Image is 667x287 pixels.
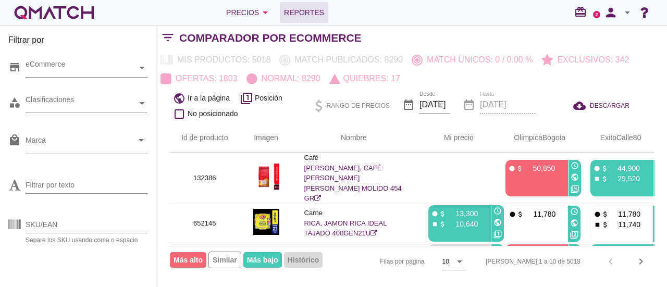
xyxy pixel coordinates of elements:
i: check_box_outline_blank [173,108,186,120]
i: store [8,61,21,73]
p: Café [304,153,404,163]
div: Separe los SKU usando coma o espacio [26,237,147,243]
p: Quiebres: 17 [339,72,400,85]
img: 132386_589.jpg [253,164,279,190]
i: access_time [571,161,579,170]
span: Similar [208,252,241,268]
p: 10,640 [447,219,478,229]
i: arrow_drop_down [135,134,147,146]
p: 132386 [181,173,228,183]
input: Desde [419,96,450,113]
i: fiber_manual_record [509,210,516,218]
i: date_range [402,98,415,111]
i: arrow_drop_down [621,6,634,19]
a: [PERSON_NAME], CAFÉ [PERSON_NAME] [PERSON_NAME] MOLIDO 454 GR [304,164,402,203]
i: stop [431,220,439,228]
a: 2 [593,11,600,18]
th: Mi precio: Not sorted. Activate to sort ascending. [416,123,493,153]
i: filter_4 [571,185,579,193]
a: Reportes [280,2,328,23]
i: attach_money [516,165,524,172]
i: attach_money [439,220,447,228]
p: 652145 [181,218,228,229]
i: person [600,5,621,20]
p: 44,900 [609,163,640,173]
p: Exclusivos: 342 [553,54,629,66]
p: Normal: 8290 [257,72,320,85]
button: DESCARGAR [565,96,638,115]
p: 11,780 [609,209,640,219]
button: Exclusivos: 342 [537,51,634,69]
h2: Comparador por eCommerce [179,30,362,46]
span: Más bajo [243,252,282,268]
h3: Filtrar por [8,34,147,51]
th: Imagen: Not sorted. [241,123,292,153]
i: attach_money [439,210,447,218]
p: 50,850 [524,163,555,173]
img: 652145_589.jpg [253,209,279,235]
i: access_time [570,207,578,216]
i: filter_1 [493,230,502,239]
button: Ofertas: 1803 [156,69,242,88]
i: category [8,96,21,109]
p: 29,520 [609,173,640,184]
i: fiber_manual_record [508,165,516,172]
div: 10 [442,257,449,266]
button: Quiebres: 17 [325,69,404,88]
th: ExitoCalle80: Not sorted. Activate to sort ascending. [578,123,655,153]
p: 11,740 [609,219,640,230]
i: access_time [493,207,502,215]
a: RICA, JAMON RICA IDEAL TAJADO 400GEN21U [304,219,387,238]
div: Filas por página [276,246,466,277]
i: arrow_drop_down [259,6,271,19]
i: fiber_manual_record [594,210,601,218]
i: public [493,218,502,227]
p: 13,300 [447,208,478,219]
i: public [570,219,578,227]
div: Precios [226,6,271,19]
span: Posición [255,93,282,104]
i: fiber_manual_record [593,165,601,172]
i: public [173,92,186,105]
button: Match únicos: 0 / 0.00 % [407,51,537,69]
i: fiber_manual_record [431,210,439,218]
i: filter_1 [240,92,253,105]
button: Precios [218,2,280,23]
i: stop [594,221,601,229]
a: white-qmatch-logo [13,2,96,23]
button: Next page [632,252,650,271]
p: Ofertas: 1803 [171,72,238,85]
p: Match únicos: 0 / 0.00 % [423,54,533,66]
p: 11,780 [524,209,555,219]
i: cloud_download [573,99,590,112]
i: attach_money [516,210,524,218]
i: attach_money [601,165,609,172]
th: Nombre: Not sorted. [292,123,416,153]
th: OlimpicaBogota: Not sorted. Activate to sort ascending. [493,123,578,153]
i: attach_money [601,221,609,229]
p: Carne [304,208,404,218]
span: Ir a la página [188,93,230,104]
span: Histórico [284,252,323,268]
th: Id de producto: Not sorted. [169,123,241,153]
span: Más alto [170,252,206,268]
i: attach_money [601,210,609,218]
i: public [571,173,579,181]
span: Reportes [284,6,324,19]
i: filter_3 [570,231,578,239]
i: chevron_right [635,255,647,268]
i: local_mall [8,134,21,146]
div: [PERSON_NAME] 1 a 10 de 5018 [486,257,580,266]
button: Normal: 8290 [242,69,325,88]
span: DESCARGAR [590,101,629,110]
text: 2 [596,12,598,17]
i: attach_money [601,175,609,183]
i: arrow_drop_down [453,255,466,268]
span: No posicionado [188,108,238,119]
i: stop [593,175,601,183]
i: redeem [574,6,591,18]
